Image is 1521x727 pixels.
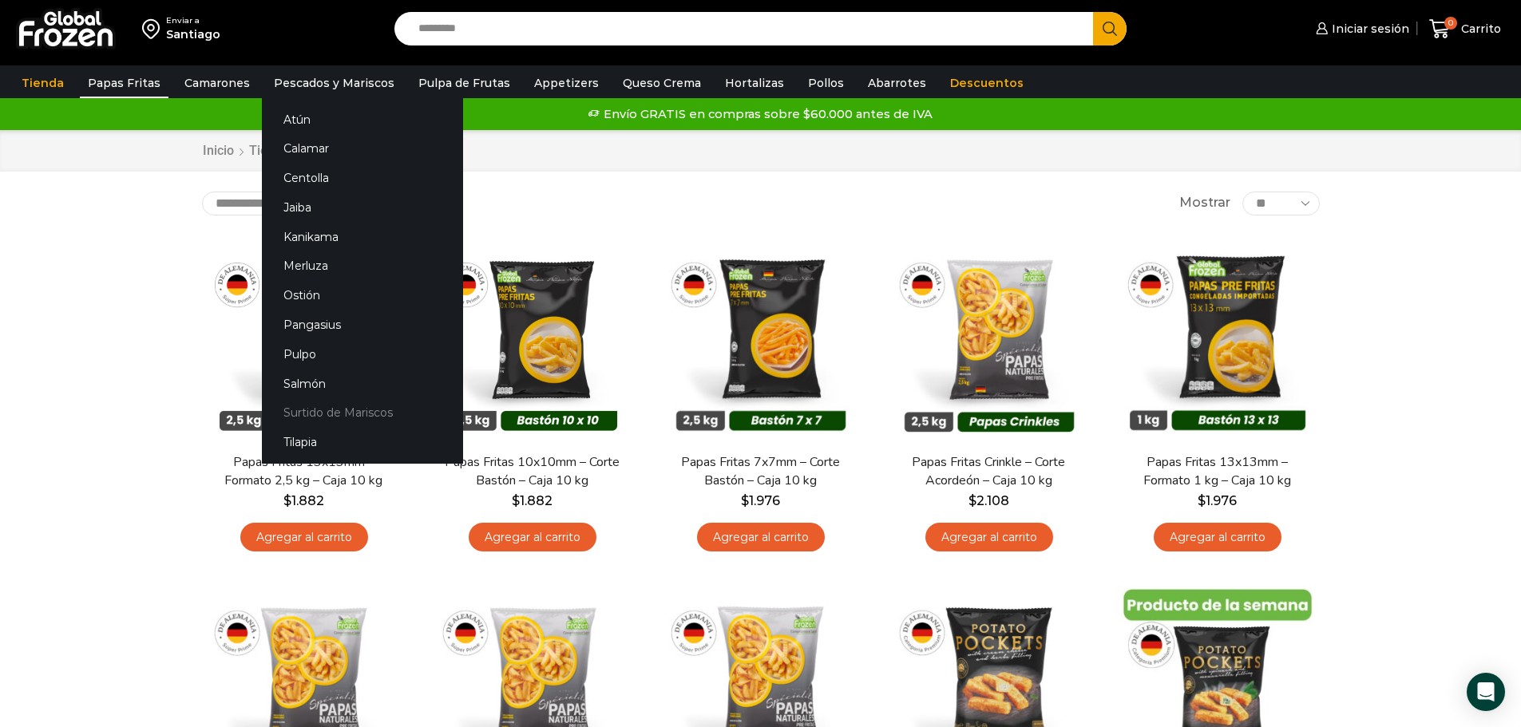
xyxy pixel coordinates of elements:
span: Mostrar [1179,194,1230,212]
a: Hortalizas [717,68,792,98]
a: Papas Fritas 13x13mm – Formato 2,5 kg – Caja 10 kg [212,453,395,490]
a: Tienda [248,142,290,160]
a: Papas Fritas Crinkle – Corte Acordeón – Caja 10 kg [897,453,1080,490]
a: Surtido de Mariscos [262,398,463,428]
span: Carrito [1457,21,1501,37]
span: Iniciar sesión [1328,21,1409,37]
a: Agregar al carrito: “Papas Fritas 13x13mm - Formato 1 kg - Caja 10 kg” [1154,523,1281,552]
div: Santiago [166,26,220,42]
span: $ [283,493,291,508]
a: Agregar al carrito: “Papas Fritas Crinkle - Corte Acordeón - Caja 10 kg” [925,523,1053,552]
a: Salmón [262,369,463,398]
span: $ [512,493,520,508]
span: $ [741,493,749,508]
a: Pulpa de Frutas [410,68,518,98]
bdi: 1.882 [283,493,324,508]
a: Inicio [202,142,235,160]
a: Centolla [262,164,463,193]
a: Calamar [262,134,463,164]
nav: Breadcrumb [202,142,339,160]
bdi: 1.882 [512,493,553,508]
a: Papas Fritas 7x7mm – Corte Bastón – Caja 10 kg [668,453,852,490]
a: Pangasius [262,310,463,340]
a: Pescados y Mariscos [266,68,402,98]
a: Agregar al carrito: “Papas Fritas 7x7mm - Corte Bastón - Caja 10 kg” [697,523,825,552]
a: Atún [262,105,463,134]
a: Agregar al carrito: “Papas Fritas 13x13mm - Formato 2,5 kg - Caja 10 kg” [240,523,368,552]
a: Ostión [262,281,463,310]
bdi: 1.976 [741,493,780,508]
img: address-field-icon.svg [142,15,166,42]
a: Papas Fritas 10x10mm – Corte Bastón – Caja 10 kg [440,453,624,490]
a: Papas Fritas [80,68,168,98]
a: Agregar al carrito: “Papas Fritas 10x10mm - Corte Bastón - Caja 10 kg” [469,523,596,552]
a: Papas Fritas 13x13mm – Formato 1 kg – Caja 10 kg [1125,453,1309,490]
a: Descuentos [942,68,1032,98]
a: Abarrotes [860,68,934,98]
div: Enviar a [166,15,220,26]
div: Open Intercom Messenger [1467,673,1505,711]
a: Queso Crema [615,68,709,98]
a: Iniciar sesión [1312,13,1409,45]
bdi: 2.108 [968,493,1009,508]
a: Jaiba [262,192,463,222]
a: Pollos [800,68,852,98]
bdi: 1.976 [1198,493,1237,508]
select: Pedido de la tienda [202,192,406,215]
a: Appetizers [526,68,607,98]
a: Merluza [262,251,463,281]
button: Search button [1093,12,1127,45]
span: $ [1198,493,1206,508]
a: Tienda [14,68,72,98]
a: Camarones [176,68,258,98]
span: 0 [1444,17,1457,30]
a: 0 Carrito [1425,10,1505,48]
a: Kanikama [262,222,463,251]
a: Pulpo [262,339,463,369]
span: $ [968,493,976,508]
a: Tilapia [262,428,463,457]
